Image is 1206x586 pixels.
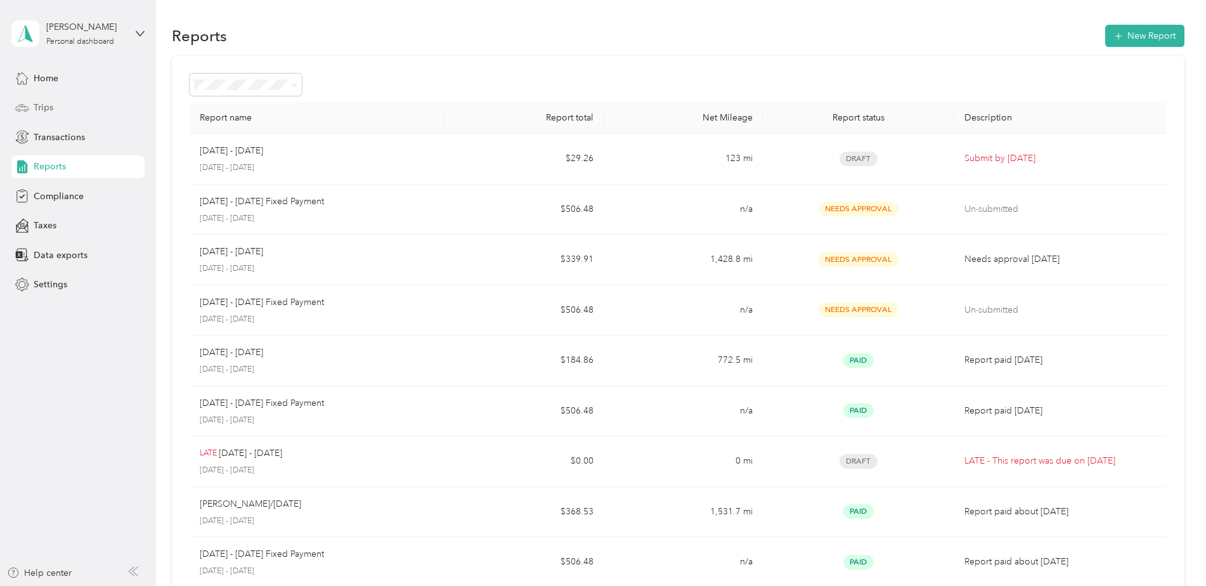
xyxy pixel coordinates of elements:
td: $184.86 [444,335,604,386]
span: Paid [843,353,874,368]
p: Report paid [DATE] [964,404,1157,418]
p: Un-submitted [964,303,1157,317]
span: Reports [34,160,66,173]
p: [DATE] - [DATE] [200,314,434,325]
p: LATE - This report was due on [DATE] [964,454,1157,468]
td: 0 mi [604,436,763,487]
button: Help center [7,566,72,580]
span: Draft [840,152,878,166]
span: Paid [843,403,874,418]
th: Report total [444,102,604,134]
p: [DATE] - [DATE] [200,162,434,174]
td: $339.91 [444,235,604,285]
div: Report status [773,112,943,123]
td: 772.5 mi [604,335,763,386]
div: Personal dashboard [46,38,114,46]
p: [DATE] - [DATE] [200,346,263,360]
p: Report paid about [DATE] [964,555,1157,569]
h1: Reports [172,29,227,42]
button: New Report [1105,25,1184,47]
p: LATE [200,448,217,459]
p: [DATE] - [DATE] Fixed Payment [200,296,324,309]
td: $0.00 [444,436,604,487]
th: Report name [190,102,444,134]
span: Draft [840,454,878,469]
span: Paid [843,555,874,570]
p: [PERSON_NAME]/[DATE] [200,497,301,511]
p: Submit by [DATE] [964,152,1157,166]
p: [DATE] - [DATE] [200,144,263,158]
span: Compliance [34,190,84,203]
p: [DATE] - [DATE] Fixed Payment [200,396,324,410]
p: [DATE] - [DATE] [200,465,434,476]
td: n/a [604,285,763,336]
span: Paid [843,504,874,519]
th: Description [954,102,1167,134]
p: [DATE] - [DATE] Fixed Payment [200,195,324,209]
span: Trips [34,101,53,114]
td: 1,428.8 mi [604,235,763,285]
p: Un-submitted [964,202,1157,216]
p: Needs approval [DATE] [964,252,1157,266]
td: $506.48 [444,285,604,336]
td: $29.26 [444,134,604,185]
span: Needs Approval [819,303,898,317]
td: 1,531.7 mi [604,487,763,538]
p: [DATE] - [DATE] [200,364,434,375]
span: Taxes [34,219,56,232]
p: [DATE] - [DATE] [200,566,434,577]
td: $368.53 [444,487,604,538]
p: [DATE] - [DATE] [200,245,263,259]
p: [DATE] - [DATE] [200,213,434,225]
p: [DATE] - [DATE] [200,263,434,275]
p: Report paid about [DATE] [964,505,1157,519]
td: $506.48 [444,386,604,437]
p: [DATE] - [DATE] [219,446,282,460]
div: [PERSON_NAME] [46,20,126,34]
span: Needs Approval [819,202,898,216]
td: $506.48 [444,185,604,235]
td: n/a [604,386,763,437]
span: Needs Approval [819,252,898,267]
p: [DATE] - [DATE] Fixed Payment [200,547,324,561]
span: Settings [34,278,67,291]
td: n/a [604,185,763,235]
td: 123 mi [604,134,763,185]
iframe: Everlance-gr Chat Button Frame [1135,515,1206,586]
span: Data exports [34,249,88,262]
p: [DATE] - [DATE] [200,415,434,426]
p: [DATE] - [DATE] [200,516,434,527]
span: Home [34,72,58,85]
span: Transactions [34,131,85,144]
th: Net Mileage [604,102,763,134]
p: Report paid [DATE] [964,353,1157,367]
